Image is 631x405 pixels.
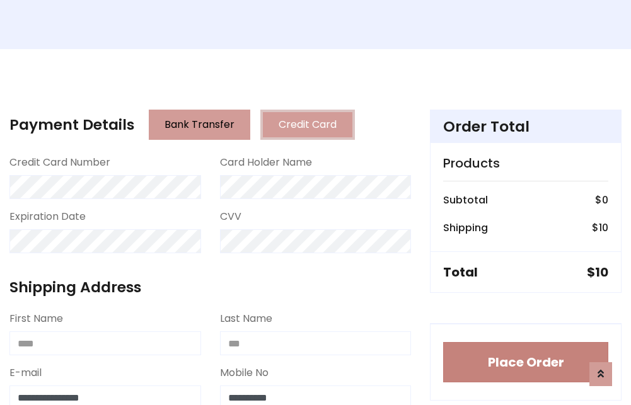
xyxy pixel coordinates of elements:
[587,265,608,280] h5: $
[220,209,241,224] label: CVV
[443,222,488,234] h6: Shipping
[149,110,250,140] button: Bank Transfer
[443,265,478,280] h5: Total
[9,311,63,326] label: First Name
[443,342,608,382] button: Place Order
[9,209,86,224] label: Expiration Date
[9,365,42,380] label: E-mail
[443,156,608,171] h5: Products
[443,194,488,206] h6: Subtotal
[592,222,608,234] h6: $
[220,155,312,170] label: Card Holder Name
[599,220,608,235] span: 10
[9,155,110,170] label: Credit Card Number
[9,116,134,134] h4: Payment Details
[220,311,272,326] label: Last Name
[595,194,608,206] h6: $
[260,110,355,140] button: Credit Card
[220,365,269,380] label: Mobile No
[9,278,411,296] h4: Shipping Address
[602,193,608,207] span: 0
[443,118,608,135] h4: Order Total
[595,263,608,281] span: 10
